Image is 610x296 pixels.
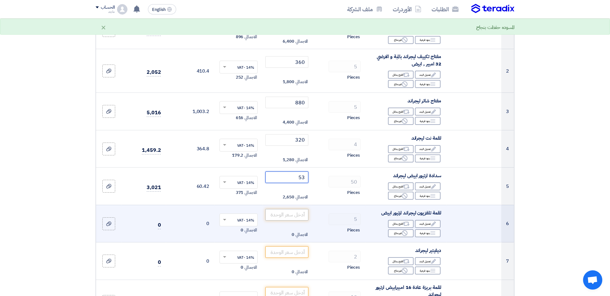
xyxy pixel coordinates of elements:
[501,242,514,280] td: 7
[415,247,442,254] span: ديفيتير ليجراند
[245,152,257,159] span: الاجمالي
[388,257,414,265] div: اقترح بدائل
[415,108,441,116] div: تعديل البند
[347,74,360,81] span: Pieces
[501,168,514,205] td: 5
[292,269,294,275] span: 0
[283,194,294,200] span: 2,650
[219,251,258,264] ng-select: VAT
[166,242,214,280] td: 0
[166,205,214,242] td: 0
[245,34,257,40] span: الاجمالي
[265,56,309,68] input: أدخل سعر الوحدة
[245,264,257,271] span: الاجمالي
[117,4,127,14] img: profile_test.png
[381,209,441,216] span: لقمة تلفزيون ليجراند ارتيور ابيض
[245,115,257,121] span: الاجمالي
[166,168,214,205] td: 60.42
[147,184,161,192] span: 3,021
[411,135,442,142] span: لقمة نت ليجراند
[347,34,360,40] span: Pieces
[101,5,115,10] div: الحساب
[241,264,243,271] span: 0
[329,176,361,187] input: RFQ_STEP1.ITEMS.2.AMOUNT_TITLE
[388,145,414,153] div: اقترح بدائل
[388,117,414,125] div: غير متاح
[415,257,441,265] div: تعديل البند
[501,205,514,242] td: 6
[388,36,414,44] div: غير متاح
[476,24,514,31] div: المسوده حفظت بنجاح
[415,192,441,200] div: بنود فرعية
[388,2,426,17] a: الأوردرات
[393,172,442,179] span: سدادة ارتيور ابيض ليجراند
[166,49,214,93] td: 410.4
[241,227,243,233] span: 0
[283,157,294,163] span: 1,280
[219,176,258,189] ng-select: VAT
[583,270,602,290] div: Open chat
[501,130,514,168] td: 4
[501,93,514,130] td: 3
[415,266,441,274] div: بنود فرعية
[166,93,214,130] td: 1,003.2
[236,34,244,40] span: 896
[166,130,214,168] td: 364.8
[245,74,257,81] span: الاجمالي
[296,194,308,200] span: الاجمالي
[296,269,308,275] span: الاجمالي
[152,7,166,12] span: English
[329,61,361,72] input: RFQ_STEP1.ITEMS.2.AMOUNT_TITLE
[219,61,258,74] ng-select: VAT
[388,192,414,200] div: غير متاح
[283,79,294,85] span: 1,800
[296,231,308,238] span: الاجمالي
[236,115,244,121] span: 616
[471,4,514,13] img: Teradix logo
[329,139,361,150] input: RFQ_STEP1.ITEMS.2.AMOUNT_TITLE
[408,97,441,104] span: مفتاح شاتر ليجراند
[96,10,115,13] div: ماجد
[347,152,360,159] span: Pieces
[426,2,464,17] a: الطلبات
[232,152,244,159] span: 179.2
[388,182,414,190] div: اقترح بدائل
[388,154,414,162] div: غير متاح
[236,74,244,81] span: 252
[296,38,308,45] span: الاجمالي
[415,145,441,153] div: تعديل البند
[296,157,308,163] span: الاجمالي
[265,97,309,108] input: أدخل سعر الوحدة
[292,231,294,238] span: 0
[219,101,258,114] ng-select: VAT
[415,117,441,125] div: بنود فرعية
[388,229,414,237] div: غير متاح
[236,189,244,196] span: 371
[329,251,361,262] input: RFQ_STEP1.ITEMS.2.AMOUNT_TITLE
[347,264,360,271] span: Pieces
[158,258,161,266] span: 0
[347,227,360,233] span: Pieces
[415,220,441,228] div: تعديل البند
[265,209,309,221] input: أدخل سعر الوحدة
[296,79,308,85] span: الاجمالي
[329,213,361,225] input: RFQ_STEP1.ITEMS.2.AMOUNT_TITLE
[388,71,414,79] div: اقترح بدائل
[219,139,258,152] ng-select: VAT
[101,23,106,31] div: ×
[388,266,414,274] div: غير متاح
[415,154,441,162] div: بنود فرعية
[147,68,161,76] span: 2,052
[147,28,161,36] span: 7,296
[148,4,176,14] button: English
[265,134,309,146] input: أدخل سعر الوحدة
[219,213,258,226] ng-select: VAT
[388,220,414,228] div: اقترح بدائل
[245,189,257,196] span: الاجمالي
[158,221,161,229] span: 0
[283,38,294,45] span: 6,400
[415,182,441,190] div: تعديل البند
[283,119,294,126] span: 4,400
[415,71,441,79] div: تعديل البند
[347,115,360,121] span: Pieces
